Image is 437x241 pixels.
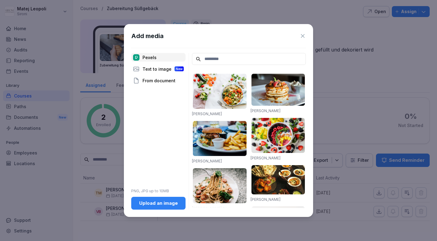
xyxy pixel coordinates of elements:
a: [PERSON_NAME] [251,156,280,160]
div: From document [131,76,186,85]
p: PNG, JPG up to 10MB [131,188,186,194]
div: Pexels [131,53,186,62]
a: [PERSON_NAME] [251,197,280,202]
img: pexels-photo-1640777.jpeg [193,74,247,109]
a: [PERSON_NAME] [192,159,222,163]
button: Upload an image [131,197,186,210]
img: pexels-photo-1099680.jpeg [251,118,305,153]
div: New [175,66,184,71]
img: pexels-photo-376464.jpeg [251,74,305,106]
img: pexels.png [133,54,139,61]
a: [PERSON_NAME] [192,112,222,116]
div: Text to image [131,65,186,73]
img: pexels-photo-958545.jpeg [251,165,305,194]
div: Upload an image [136,200,181,207]
img: pexels-photo-1279330.jpeg [193,168,247,203]
img: pexels-photo-70497.jpeg [193,121,247,156]
a: [PERSON_NAME] [251,108,280,113]
a: [PERSON_NAME] from [GEOGRAPHIC_DATA] [192,206,231,218]
h1: Add media [131,31,164,41]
